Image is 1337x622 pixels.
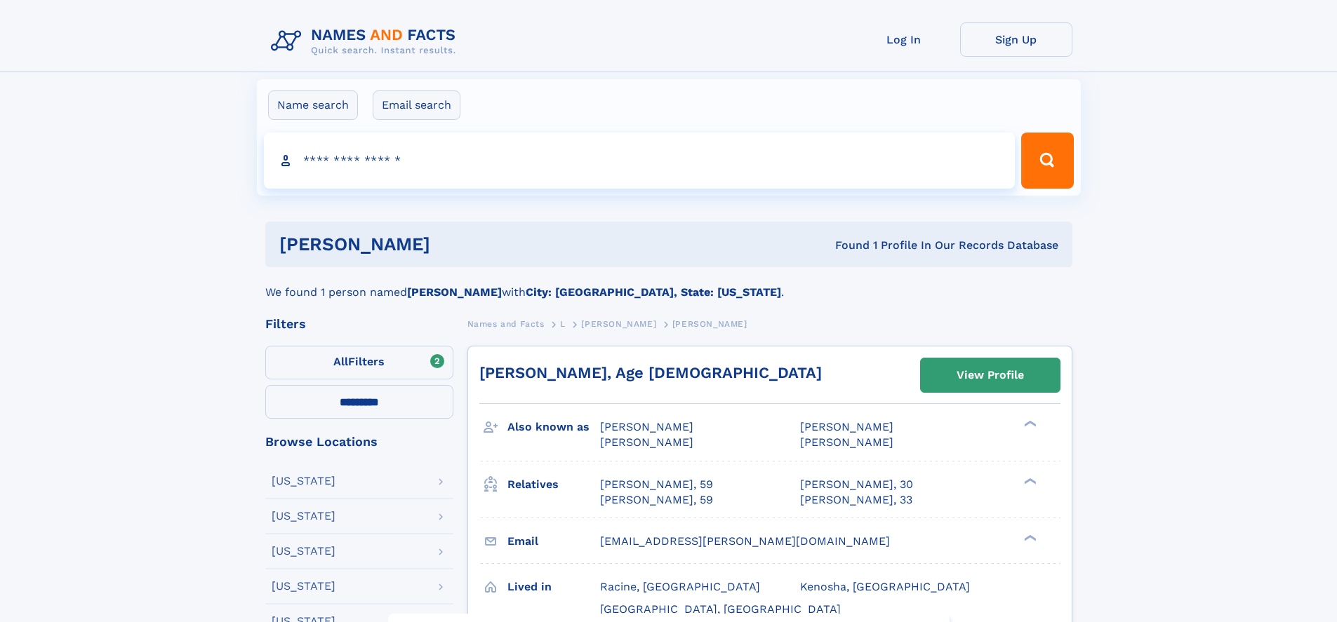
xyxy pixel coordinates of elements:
a: Sign Up [960,22,1072,57]
span: [PERSON_NAME] [600,420,693,433]
span: Kenosha, [GEOGRAPHIC_DATA] [800,580,970,593]
label: Email search [373,90,460,120]
span: [PERSON_NAME] [672,319,747,329]
h3: Relatives [507,473,600,496]
b: [PERSON_NAME] [407,285,502,299]
div: ❯ [1020,476,1037,485]
span: [PERSON_NAME] [581,319,656,329]
a: [PERSON_NAME], 59 [600,492,713,508]
div: [US_STATE] [272,475,335,487]
div: View Profile [957,359,1024,391]
span: [PERSON_NAME] [600,435,693,449]
a: [PERSON_NAME], 30 [800,477,913,492]
label: Name search [268,90,358,120]
span: L [560,319,566,329]
b: City: [GEOGRAPHIC_DATA], State: [US_STATE] [526,285,781,299]
div: Browse Locations [265,435,453,448]
div: Filters [265,318,453,330]
span: All [333,355,348,368]
a: L [560,315,566,332]
a: [PERSON_NAME] [581,315,656,332]
a: View Profile [921,358,1060,392]
div: ❯ [1020,419,1037,428]
span: [EMAIL_ADDRESS][PERSON_NAME][DOMAIN_NAME] [600,534,890,548]
h3: Email [507,529,600,553]
span: [PERSON_NAME] [800,435,893,449]
div: [US_STATE] [272,546,335,557]
label: Filters [265,346,453,379]
h3: Lived in [507,575,600,599]
h3: Also known as [507,415,600,439]
button: Search Button [1021,133,1073,189]
input: search input [264,133,1016,189]
h1: [PERSON_NAME] [279,236,633,253]
div: ❯ [1020,533,1037,542]
div: [US_STATE] [272,581,335,592]
a: Names and Facts [467,315,545,332]
span: Racine, [GEOGRAPHIC_DATA] [600,580,760,593]
span: [PERSON_NAME] [800,420,893,433]
div: [US_STATE] [272,511,335,522]
span: [GEOGRAPHIC_DATA], [GEOGRAPHIC_DATA] [600,602,841,616]
div: Found 1 Profile In Our Records Database [632,238,1058,253]
a: [PERSON_NAME], 33 [800,492,912,508]
img: Logo Names and Facts [265,22,467,60]
a: [PERSON_NAME], 59 [600,477,713,492]
a: [PERSON_NAME], Age [DEMOGRAPHIC_DATA] [479,364,822,381]
a: Log In [848,22,960,57]
div: We found 1 person named with . [265,267,1072,301]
